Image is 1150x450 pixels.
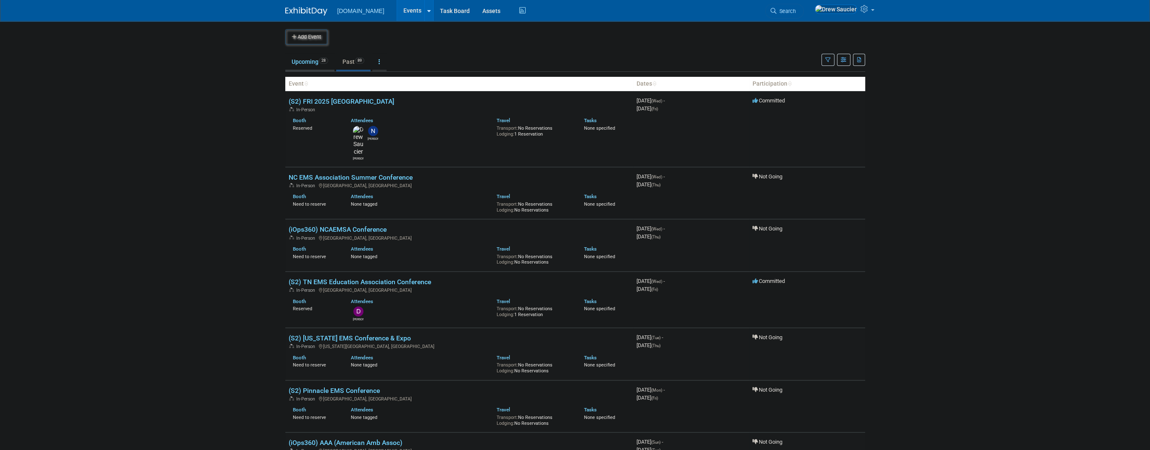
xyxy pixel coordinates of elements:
span: Committed [753,278,785,284]
span: None specified [584,254,615,259]
span: In-Person [296,183,318,188]
a: Booth [293,194,306,199]
span: Not Going [753,173,782,180]
span: (Mon) [651,388,662,392]
img: ExhibitDay [285,7,327,16]
span: [DATE] [637,278,665,284]
span: - [663,225,665,232]
span: (Thu) [651,343,661,348]
a: Tasks [584,298,597,304]
span: - [662,439,663,445]
span: None specified [584,126,615,131]
span: Lodging: [497,421,514,426]
span: [DATE] [637,395,658,401]
a: Booth [293,407,306,413]
th: Participation [749,77,865,91]
div: None tagged [351,361,490,368]
img: In-Person Event [289,107,294,111]
span: - [662,334,663,340]
img: Nicholas Fischer [368,126,378,136]
span: In-Person [296,344,318,349]
span: None specified [584,362,615,368]
span: Lodging: [497,368,514,374]
span: Lodging: [497,207,514,213]
div: [US_STATE][GEOGRAPHIC_DATA], [GEOGRAPHIC_DATA] [289,343,630,349]
img: In-Person Event [289,183,294,187]
div: None tagged [351,413,490,421]
span: Lodging: [497,131,514,137]
span: (Fri) [651,396,658,400]
div: No Reservations No Reservations [497,413,571,426]
div: No Reservations No Reservations [497,252,571,265]
img: Drew Saucier [815,5,857,14]
img: Dave/Rob . [353,306,363,317]
span: - [663,387,665,393]
span: Not Going [753,225,782,232]
a: Tasks [584,246,597,252]
a: Travel [497,246,510,252]
span: (Wed) [651,99,662,103]
a: Booth [293,118,306,123]
div: [GEOGRAPHIC_DATA], [GEOGRAPHIC_DATA] [289,286,630,293]
a: Booth [293,298,306,304]
a: Upcoming28 [285,54,334,70]
a: NC EMS Association Summer Conference [289,173,413,181]
a: Tasks [584,194,597,199]
span: [DATE] [637,105,658,112]
a: Booth [293,246,306,252]
span: [DATE] [637,233,661,240]
span: Lodging: [497,312,514,317]
span: Transport: [497,306,518,311]
span: In-Person [296,107,318,112]
span: None specified [584,306,615,311]
span: (Thu) [651,235,661,239]
a: Travel [497,298,510,304]
div: [GEOGRAPHIC_DATA], [GEOGRAPHIC_DATA] [289,234,630,241]
span: Transport: [497,254,518,259]
a: Tasks [584,355,597,361]
a: Search [765,4,804,18]
div: Reserved [293,304,339,312]
a: Tasks [584,407,597,413]
span: Transport: [497,415,518,420]
span: In-Person [296,396,318,402]
a: (iOps360) NCAEMSA Conference [289,225,387,233]
span: Not Going [753,439,782,445]
a: Attendees [351,118,373,123]
span: 28 [319,58,328,64]
div: Need to reserve [293,361,339,368]
a: Attendees [351,246,373,252]
span: (Fri) [651,107,658,111]
span: - [663,173,665,180]
a: (S2) FRI 2025 [GEOGRAPHIC_DATA] [289,97,394,105]
span: Lodging: [497,259,514,265]
span: [DATE] [637,173,665,180]
div: Drew Saucier [353,156,363,161]
span: (Thu) [651,183,661,187]
span: Transport: [497,362,518,368]
a: (iOps360) AAA (American Amb Assoc) [289,439,403,447]
div: Need to reserve [293,252,339,260]
a: Sort by Participation Type [787,80,792,87]
button: Add Event [285,29,327,44]
span: Search [776,8,796,14]
img: In-Person Event [289,288,294,292]
span: - [663,278,665,284]
div: Need to reserve [293,200,339,207]
span: None specified [584,201,615,207]
a: Attendees [351,355,373,361]
div: None tagged [351,252,490,260]
th: Event [285,77,633,91]
a: Sort by Start Date [652,80,656,87]
div: No Reservations 1 Reservation [497,124,571,137]
span: Transport: [497,126,518,131]
img: Drew Saucier [353,126,363,156]
div: Dave/Rob . [353,317,363,322]
div: No Reservations 1 Reservation [497,304,571,317]
img: In-Person Event [289,344,294,348]
span: In-Person [296,235,318,241]
span: Not Going [753,387,782,393]
a: Travel [497,118,510,123]
a: (S2) Pinnacle EMS Conference [289,387,380,395]
div: No Reservations No Reservations [497,361,571,374]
